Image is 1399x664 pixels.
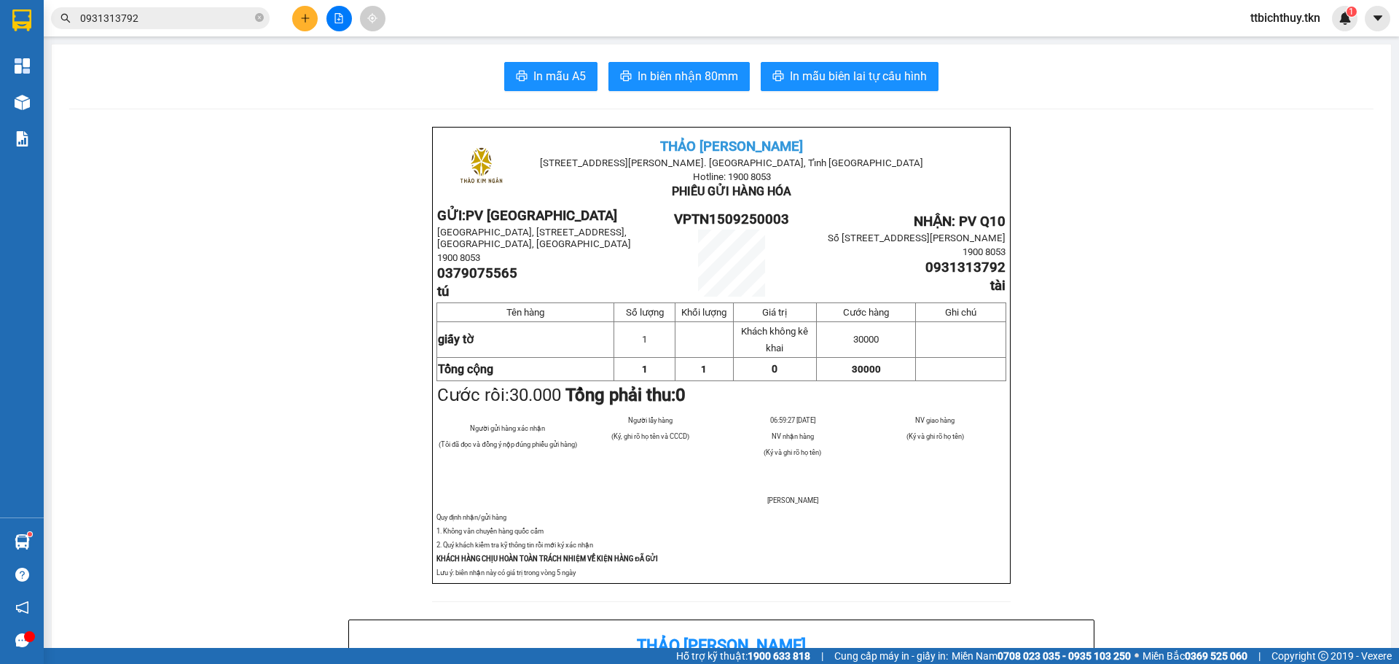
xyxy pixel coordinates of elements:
[437,208,617,224] strong: GỬI:
[334,13,344,23] span: file-add
[360,6,385,31] button: aim
[436,569,576,577] span: Lưu ý: biên nhận này có giá trị trong vòng 5 ngày
[915,416,955,424] span: NV giao hàng
[628,416,673,424] span: Người lấy hàng
[914,214,1006,230] span: NHẬN: PV Q10
[326,6,352,31] button: file-add
[637,636,806,655] b: Thảo [PERSON_NAME]
[952,648,1131,664] span: Miền Nam
[1258,648,1261,664] span: |
[255,12,264,26] span: close-circle
[611,432,689,440] span: (Ký, ghi rõ họ tên và CCCD)
[466,208,617,224] span: PV [GEOGRAPHIC_DATA]
[1349,7,1354,17] span: 1
[60,13,71,23] span: search
[693,171,771,182] span: Hotline: 1900 8053
[470,424,545,432] span: Người gửi hàng xác nhận
[533,67,586,85] span: In mẫu A5
[12,9,31,31] img: logo-vxr
[626,307,664,318] span: Số lượng
[506,307,544,318] span: Tên hàng
[642,364,648,375] span: 1
[676,648,810,664] span: Hỗ trợ kỹ thuật:
[1347,7,1357,17] sup: 1
[1339,12,1352,25] img: icon-new-feature
[504,62,597,91] button: printerIn mẫu A5
[834,648,948,664] span: Cung cấp máy in - giấy in:
[608,62,750,91] button: printerIn biên nhận 80mm
[436,513,506,521] span: Quy định nhận/gửi hàng
[672,184,791,198] span: PHIẾU GỬI HÀNG HÓA
[438,332,474,346] span: giấy tờ
[998,650,1131,662] strong: 0708 023 035 - 0935 103 250
[15,131,30,147] img: solution-icon
[741,326,808,354] span: Khách không kê khai
[772,432,814,440] span: NV nhận hàng
[28,532,32,536] sup: 1
[15,95,30,110] img: warehouse-icon
[15,58,30,74] img: dashboard-icon
[80,10,252,26] input: Tìm tên, số ĐT hoặc mã đơn
[15,534,30,550] img: warehouse-icon
[701,364,707,375] span: 1
[852,364,881,375] span: 30000
[445,132,517,204] img: logo
[437,284,449,300] span: tú
[853,334,879,345] span: 30000
[15,568,29,582] span: question-circle
[681,307,726,318] span: Khối lượng
[437,252,480,263] span: 1900 8053
[675,385,686,405] span: 0
[770,416,815,424] span: 06:59:27 [DATE]
[15,633,29,647] span: message
[906,432,964,440] span: (Ký và ghi rõ họ tên)
[828,233,1006,243] span: Số [STREET_ADDRESS][PERSON_NAME]
[674,211,789,227] span: VPTN1509250003
[790,67,927,85] span: In mẫu biên lai tự cấu hình
[439,440,577,448] span: (Tôi đã đọc và đồng ý nộp đúng phiếu gửi hàng)
[437,385,686,405] span: Cước rồi:
[540,157,923,168] span: [STREET_ADDRESS][PERSON_NAME]. [GEOGRAPHIC_DATA], Tỉnh [GEOGRAPHIC_DATA]
[925,259,1006,276] span: 0931313792
[772,363,777,375] span: 0
[15,601,29,614] span: notification
[762,307,787,318] span: Giá trị
[1365,6,1390,31] button: caret-down
[963,246,1006,257] span: 1900 8053
[1143,648,1247,664] span: Miền Bắc
[300,13,310,23] span: plus
[821,648,823,664] span: |
[1239,9,1332,27] span: ttbichthuy.tkn
[748,650,810,662] strong: 1900 633 818
[255,13,264,22] span: close-circle
[945,307,976,318] span: Ghi chú
[660,138,803,155] span: THẢO [PERSON_NAME]
[638,67,738,85] span: In biên nhận 80mm
[764,448,821,456] span: (Ký và ghi rõ họ tên)
[367,13,377,23] span: aim
[436,541,593,549] span: 2. Quý khách kiểm tra kỹ thông tin rồi mới ký xác nhận
[436,527,544,535] span: 1. Không vân chuyển hàng quốc cấm
[292,6,318,31] button: plus
[620,70,632,84] span: printer
[516,70,528,84] span: printer
[772,70,784,84] span: printer
[761,62,938,91] button: printerIn mẫu biên lai tự cấu hình
[436,555,658,563] strong: KHÁCH HÀNG CHỊU HOÀN TOÀN TRÁCH NHIỆM VỀ KIỆN HÀNG ĐÃ GỬI
[438,362,493,376] strong: Tổng cộng
[565,385,686,405] strong: Tổng phải thu:
[1371,12,1384,25] span: caret-down
[1185,650,1247,662] strong: 0369 525 060
[437,227,631,249] span: [GEOGRAPHIC_DATA], [STREET_ADDRESS], [GEOGRAPHIC_DATA], [GEOGRAPHIC_DATA]
[642,334,647,345] span: 1
[990,278,1006,294] span: tài
[437,265,517,281] span: 0379075565
[1135,653,1139,659] span: ⚪️
[509,385,561,405] span: 30.000
[1318,651,1328,661] span: copyright
[767,496,818,504] span: [PERSON_NAME]
[843,307,889,318] span: Cước hàng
